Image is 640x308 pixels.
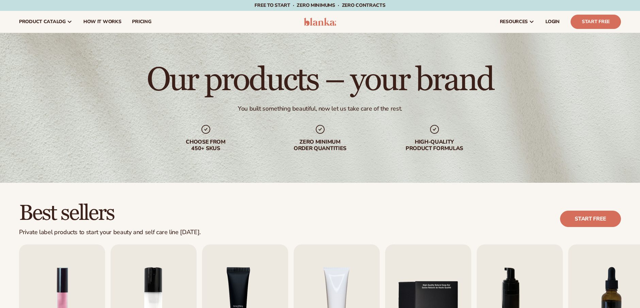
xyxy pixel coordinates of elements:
a: resources [494,11,540,33]
h2: Best sellers [19,202,201,225]
span: Free to start · ZERO minimums · ZERO contracts [255,2,385,9]
div: High-quality product formulas [391,139,478,152]
span: LOGIN [545,19,560,25]
a: pricing [127,11,157,33]
div: Zero minimum order quantities [277,139,364,152]
a: LOGIN [540,11,565,33]
a: Start Free [571,15,621,29]
a: Start free [560,211,621,227]
h1: Our products – your brand [147,64,493,97]
a: How It Works [78,11,127,33]
span: How It Works [83,19,121,25]
div: Choose from 450+ Skus [162,139,249,152]
div: You built something beautiful, now let us take care of the rest. [238,105,402,113]
img: logo [304,18,336,26]
span: resources [500,19,528,25]
span: product catalog [19,19,66,25]
span: pricing [132,19,151,25]
div: Private label products to start your beauty and self care line [DATE]. [19,229,201,236]
a: product catalog [14,11,78,33]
